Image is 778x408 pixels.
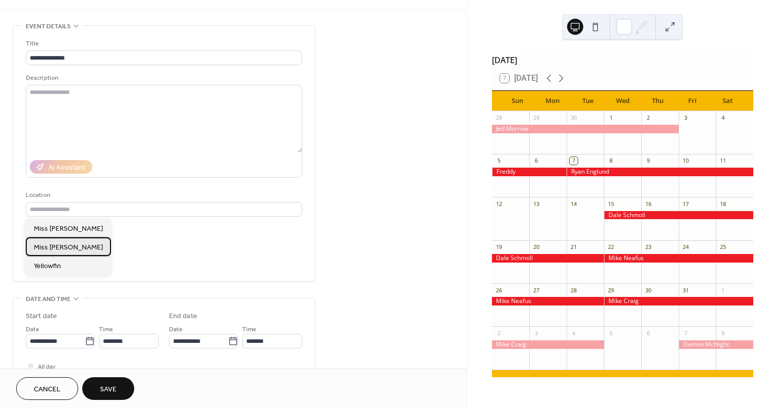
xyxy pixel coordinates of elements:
[495,157,503,165] div: 5
[682,286,689,294] div: 31
[719,200,727,208] div: 18
[644,243,652,251] div: 23
[607,329,615,337] div: 5
[100,384,117,395] span: Save
[607,243,615,251] div: 22
[169,324,183,335] span: Date
[719,157,727,165] div: 11
[34,224,103,234] span: Miss [PERSON_NAME]
[492,340,604,349] div: Mike Craig
[532,200,540,208] div: 13
[492,54,753,66] div: [DATE]
[682,114,689,122] div: 3
[570,200,577,208] div: 14
[492,254,604,263] div: Dale Schmoll
[495,286,503,294] div: 26
[535,91,570,111] div: Mon
[607,157,615,165] div: 8
[82,377,134,400] button: Save
[532,157,540,165] div: 6
[719,114,727,122] div: 4
[682,157,689,165] div: 10
[570,157,577,165] div: 7
[570,91,605,111] div: Tue
[607,200,615,208] div: 15
[570,243,577,251] div: 21
[26,311,57,322] div: Start date
[567,168,753,176] div: Ryan Englund
[495,114,503,122] div: 28
[719,243,727,251] div: 25
[675,91,710,111] div: Fri
[500,91,535,111] div: Sun
[26,21,71,32] span: Event details
[34,384,61,395] span: Cancel
[38,362,55,372] span: All day
[169,311,197,322] div: End date
[604,211,753,220] div: Dale Schmoll
[16,377,78,400] button: Cancel
[719,329,727,337] div: 8
[644,329,652,337] div: 6
[679,340,753,349] div: Damon McNight
[570,114,577,122] div: 30
[26,73,300,83] div: Description
[99,324,113,335] span: Time
[604,297,753,305] div: Mike Craig
[26,190,300,200] div: Location
[242,324,256,335] span: Time
[492,168,567,176] div: Freddy
[682,243,689,251] div: 24
[495,243,503,251] div: 19
[532,114,540,122] div: 29
[26,324,39,335] span: Date
[492,125,679,133] div: Jed Morrow
[644,286,652,294] div: 30
[682,329,689,337] div: 7
[644,157,652,165] div: 9
[710,91,745,111] div: Sat
[532,243,540,251] div: 20
[495,329,503,337] div: 2
[607,114,615,122] div: 1
[532,286,540,294] div: 27
[605,91,640,111] div: Wed
[682,200,689,208] div: 17
[640,91,675,111] div: Thu
[570,286,577,294] div: 28
[607,286,615,294] div: 29
[34,261,61,272] span: Yellowfin
[644,114,652,122] div: 2
[495,200,503,208] div: 12
[26,38,300,49] div: Title
[644,200,652,208] div: 16
[492,297,604,305] div: Mike Neafus
[719,286,727,294] div: 1
[26,294,71,304] span: Date and time
[570,329,577,337] div: 4
[604,254,753,263] div: Mike Neafus
[34,242,103,253] span: Miss [PERSON_NAME]
[532,329,540,337] div: 3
